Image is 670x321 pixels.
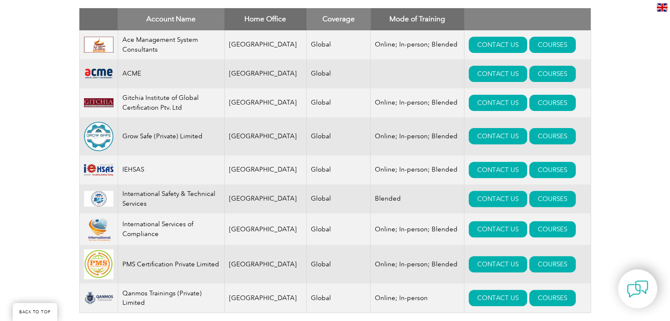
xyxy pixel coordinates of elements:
td: Global [307,184,371,213]
td: Online; In-person [371,283,464,313]
td: PMS Certification Private Limited [118,245,224,283]
td: Online; In-person; Blended [371,30,464,59]
a: COURSES [529,37,576,53]
img: 6b4695af-5fa9-ee11-be37-00224893a058-logo.png [84,218,113,241]
img: d1ae17d9-8e6d-ee11-9ae6-000d3ae1a86f-logo.png [84,162,113,178]
a: COURSES [529,256,576,272]
img: aba66f9e-23f8-ef11-bae2-000d3ad176a3-logo.png [84,291,113,305]
img: en [657,3,667,12]
td: Ace Management System Consultants [118,30,224,59]
td: Global [307,88,371,117]
a: COURSES [529,128,576,144]
td: [GEOGRAPHIC_DATA] [224,245,307,283]
a: COURSES [529,191,576,207]
a: CONTACT US [469,162,527,178]
td: Grow Safe (Private) Limited [118,117,224,155]
a: COURSES [529,66,576,82]
a: COURSES [529,221,576,237]
td: Global [307,283,371,313]
th: Coverage: activate to sort column ascending [307,8,371,30]
a: CONTACT US [469,66,527,82]
td: Online; In-person; Blended [371,245,464,283]
td: IEHSAS [118,155,224,184]
td: [GEOGRAPHIC_DATA] [224,117,307,155]
img: 865840a4-dc40-ee11-bdf4-000d3ae1ac14-logo.jpg [84,249,113,279]
td: Global [307,30,371,59]
a: COURSES [529,290,576,306]
img: 306afd3c-0a77-ee11-8179-000d3ae1ac14-logo.jpg [84,37,113,53]
td: Online; In-person; Blended [371,213,464,245]
a: CONTACT US [469,95,527,111]
td: Global [307,155,371,184]
th: Account Name: activate to sort column descending [118,8,224,30]
a: COURSES [529,95,576,111]
th: Mode of Training: activate to sort column ascending [371,8,464,30]
img: contact-chat.png [627,278,648,300]
td: Online; In-person; Blended [371,117,464,155]
th: Home Office: activate to sort column ascending [224,8,307,30]
td: Online; In-person; Blended [371,155,464,184]
a: CONTACT US [469,256,527,272]
a: CONTACT US [469,191,527,207]
a: CONTACT US [469,290,527,306]
td: Global [307,59,371,88]
td: International Safety & Technical Services [118,184,224,213]
td: [GEOGRAPHIC_DATA] [224,59,307,88]
td: [GEOGRAPHIC_DATA] [224,88,307,117]
td: [GEOGRAPHIC_DATA] [224,155,307,184]
td: [GEOGRAPHIC_DATA] [224,30,307,59]
td: International Services of Compliance [118,213,224,245]
td: Global [307,213,371,245]
img: c8bed0e6-59d5-ee11-904c-002248931104-logo.png [84,98,113,108]
a: BACK TO TOP [13,303,57,321]
td: [GEOGRAPHIC_DATA] [224,184,307,213]
img: 0d58a1d0-3c89-ec11-8d20-0022481579a4-logo.png [84,191,113,207]
a: CONTACT US [469,221,527,237]
img: 135759db-fb26-f011-8c4d-00224895b3bc-logo.png [84,122,113,151]
td: Qanmos Trainings (Private) Limited [118,283,224,313]
td: Global [307,245,371,283]
img: 0f03f964-e57c-ec11-8d20-002248158ec2-logo.png [84,67,113,80]
a: CONTACT US [469,37,527,53]
td: Global [307,117,371,155]
td: ACME [118,59,224,88]
td: Gitchia Institute of Global Certification Ptv. Ltd [118,88,224,117]
a: COURSES [529,162,576,178]
a: CONTACT US [469,128,527,144]
td: [GEOGRAPHIC_DATA] [224,283,307,313]
td: Online; In-person; Blended [371,88,464,117]
td: [GEOGRAPHIC_DATA] [224,213,307,245]
td: Blended [371,184,464,213]
th: : activate to sort column ascending [464,8,591,30]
